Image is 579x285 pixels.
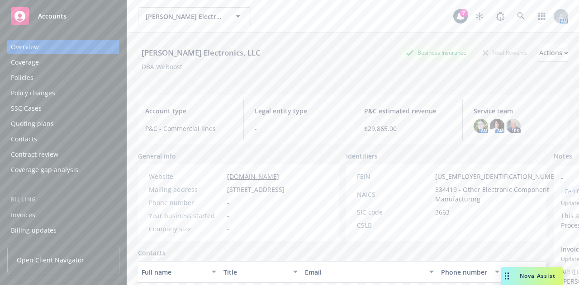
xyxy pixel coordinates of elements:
[11,55,39,70] div: Coverage
[138,151,176,161] span: General info
[474,119,488,133] img: photo
[7,40,119,54] a: Overview
[11,86,55,100] div: Policy changes
[149,185,223,194] div: Mailing address
[11,208,35,222] div: Invoices
[11,147,58,162] div: Contract review
[227,224,229,234] span: -
[11,132,37,146] div: Contacts
[357,220,432,230] div: CSLB
[142,267,206,277] div: Full name
[305,267,424,277] div: Email
[364,124,451,133] span: $29,865.00
[357,190,432,199] div: NAICS
[435,185,565,204] span: 334419 - Other Electronic Component Manufacturing
[138,261,220,283] button: Full name
[7,223,119,238] a: Billing updates
[227,211,229,220] span: -
[227,198,229,207] span: -
[142,62,182,71] div: DBA: WeBoost
[149,211,223,220] div: Year business started
[17,255,84,265] span: Open Client Navigator
[7,163,119,177] a: Coverage gap analysis
[474,106,561,116] span: Service team
[478,47,532,58] div: Total Rewards
[149,172,223,181] div: Website
[401,47,471,58] div: Business Insurance
[255,124,342,133] span: -
[435,207,450,217] span: 3663
[7,117,119,131] a: Quoting plans
[7,101,119,116] a: SSC Cases
[7,70,119,85] a: Policies
[533,7,551,25] a: Switch app
[501,267,513,285] div: Drag to move
[435,220,437,230] span: -
[138,47,264,59] div: [PERSON_NAME] Electronics, LLC
[520,272,555,280] span: Nova Assist
[503,261,546,283] button: Key contact
[437,261,503,283] button: Phone number
[501,267,563,285] button: Nova Assist
[357,207,432,217] div: SIC code
[149,224,223,234] div: Company size
[491,7,509,25] a: Report a Bug
[7,55,119,70] a: Coverage
[357,172,432,181] div: FEIN
[227,185,285,194] span: [STREET_ADDRESS]
[138,7,251,25] button: [PERSON_NAME] Electronics, LLC
[364,106,451,116] span: P&C estimated revenue
[38,13,66,20] span: Accounts
[7,132,119,146] a: Contacts
[512,7,530,25] a: Search
[7,86,119,100] a: Policy changes
[554,151,572,162] span: Notes
[223,267,288,277] div: Title
[11,70,33,85] div: Policies
[435,172,565,181] span: [US_EMPLOYER_IDENTIFICATION_NUMBER]
[7,147,119,162] a: Contract review
[11,101,42,116] div: SSC Cases
[11,40,39,54] div: Overview
[149,198,223,207] div: Phone number
[11,117,54,131] div: Quoting plans
[227,172,279,181] a: [DOMAIN_NAME]
[11,223,57,238] div: Billing updates
[346,151,378,161] span: Identifiers
[470,7,489,25] a: Stop snowing
[460,9,468,17] div: 7
[255,106,342,116] span: Legal entity type
[441,267,489,277] div: Phone number
[490,119,504,133] img: photo
[7,208,119,222] a: Invoices
[220,261,302,283] button: Title
[506,119,521,133] img: photo
[7,195,119,204] div: Billing
[11,163,78,177] div: Coverage gap analysis
[138,248,166,257] a: Contacts
[539,44,568,62] button: Actions
[145,124,233,133] span: P&C - Commercial lines
[7,4,119,29] a: Accounts
[301,261,437,283] button: Email
[145,106,233,116] span: Account type
[146,12,224,21] span: [PERSON_NAME] Electronics, LLC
